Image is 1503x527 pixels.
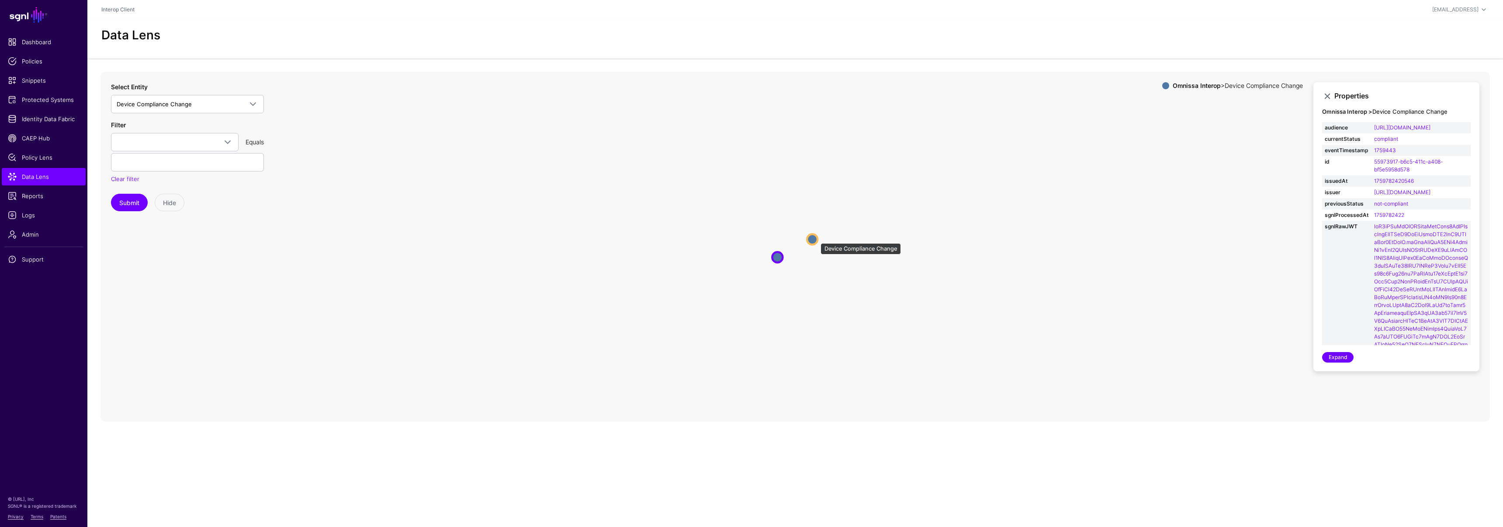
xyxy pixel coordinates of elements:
div: [EMAIL_ADDRESS] [1432,6,1479,14]
a: SGNL [5,5,82,24]
div: Device Compliance Change [821,243,901,255]
span: Snippets [8,76,80,85]
h2: Data Lens [101,28,160,43]
a: Identity Data Fabric [2,110,86,128]
span: Logs [8,211,80,220]
a: Privacy [8,514,24,519]
span: Admin [8,230,80,239]
span: Reports [8,192,80,200]
a: Patents [50,514,66,519]
a: Dashboard [2,33,86,51]
strong: eventTimestamp [1325,147,1369,154]
strong: previousStatus [1325,200,1369,208]
strong: id [1325,158,1369,166]
button: Hide [155,194,184,211]
a: 1759782420546 [1374,178,1414,184]
a: Policies [2,52,86,70]
h3: Properties [1334,92,1471,100]
a: not-compliant [1374,200,1408,207]
h4: Device Compliance Change [1322,108,1471,115]
span: Device Compliance Change [117,101,192,108]
a: Policy Lens [2,149,86,166]
span: Policy Lens [8,153,80,162]
a: Admin [2,226,86,243]
span: Policies [8,57,80,66]
strong: sgnlRawJWT [1325,223,1369,230]
p: © [URL], Inc [8,496,80,503]
a: Data Lens [2,168,86,185]
a: CAEP Hub [2,129,86,147]
label: Select Entity [111,82,148,91]
a: [URL][DOMAIN_NAME] [1374,124,1430,131]
strong: issuedAt [1325,177,1369,185]
a: Interop Client [101,6,135,13]
strong: sgnlProcessedAt [1325,211,1369,219]
strong: Omnissa Interop [1173,82,1221,89]
a: Protected Systems [2,91,86,108]
strong: issuer [1325,188,1369,196]
a: Reports [2,187,86,205]
span: Identity Data Fabric [8,115,80,123]
a: Terms [31,514,43,519]
a: 55973917-b6c5-411c-a408-bf5e5958d578 [1374,158,1443,173]
strong: audience [1325,124,1369,132]
strong: Omnissa Interop > [1322,108,1372,115]
button: Submit [111,194,148,211]
p: SGNL® is a registered trademark [8,503,80,510]
div: > Device Compliance Change [1171,82,1305,89]
span: Data Lens [8,172,80,181]
label: Filter [111,120,126,129]
span: CAEP Hub [8,134,80,143]
a: compliant [1374,136,1398,142]
span: Dashboard [8,38,80,46]
a: [URL][DOMAIN_NAME] [1374,189,1430,195]
span: Support [8,255,80,264]
span: Protected Systems [8,95,80,104]
a: Clear filter [111,175,139,182]
strong: currentStatus [1325,135,1369,143]
a: Logs [2,206,86,224]
a: Expand [1322,352,1354,363]
div: Equals [242,137,267,147]
a: Snippets [2,72,86,89]
a: 1759443 [1374,147,1396,154]
a: 1759782422 [1374,212,1404,218]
